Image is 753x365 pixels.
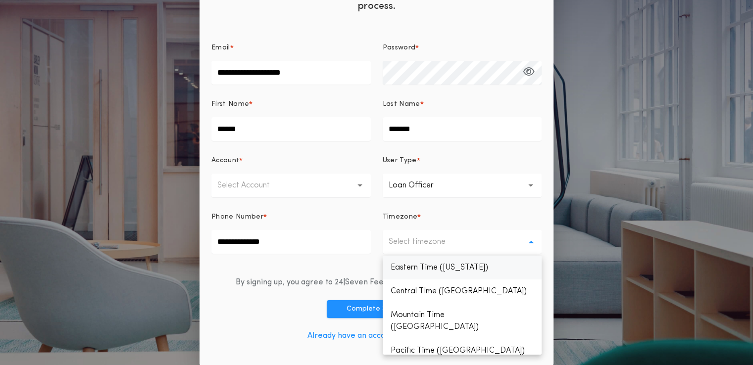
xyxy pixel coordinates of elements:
[211,212,263,222] p: Phone Number
[389,236,461,248] p: Select timezone
[383,279,542,303] p: Central Time ([GEOGRAPHIC_DATA])
[217,180,286,191] p: Select Account
[236,276,518,288] div: By signing up, you agree to 24|Seven Fees and
[211,43,230,53] p: Email
[211,174,371,197] button: Select Account
[307,332,446,340] a: Already have an account? Log in here.
[383,212,418,222] p: Timezone
[211,230,371,254] input: Phone Number*
[383,303,542,339] p: Mountain Time ([GEOGRAPHIC_DATA])
[327,300,427,318] button: Complete Sign Up
[383,61,542,85] input: Password*
[383,256,542,355] ul: Select timezone
[211,156,239,166] p: Account
[211,117,371,141] input: First Name*
[383,43,416,53] p: Password
[389,180,450,191] p: Loan Officer
[383,174,542,197] button: Loan Officer
[383,156,417,166] p: User Type
[383,339,542,363] p: Pacific Time ([GEOGRAPHIC_DATA])
[383,99,420,109] p: Last Name
[523,61,535,85] button: Password*
[383,256,542,279] p: Eastern Time ([US_STATE])
[211,61,371,85] input: Email*
[383,230,542,254] button: Select timezone
[211,99,249,109] p: First Name
[383,117,542,141] input: Last Name*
